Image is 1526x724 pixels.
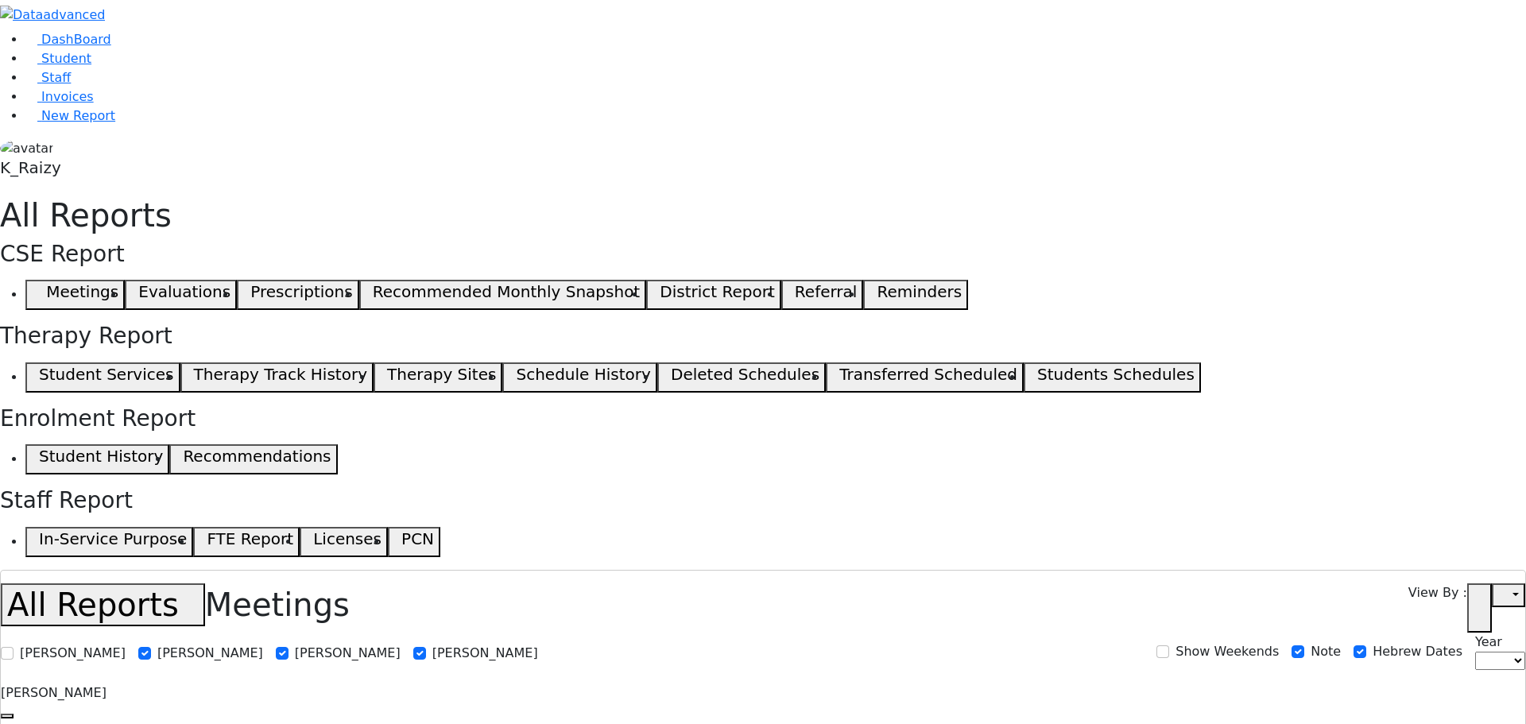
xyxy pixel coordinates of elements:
[1,683,1525,703] div: [PERSON_NAME]
[39,529,187,548] h5: In-Service Purpose
[20,644,126,663] label: [PERSON_NAME]
[41,108,115,123] span: New Report
[250,282,352,301] h5: Prescriptions
[300,527,388,557] button: Licenses
[138,282,230,301] h5: Evaluations
[359,280,647,310] button: Recommended Monthly Snapshot
[180,362,374,393] button: Therapy Track History
[387,365,496,384] h5: Therapy Sites
[207,529,293,548] h5: FTE Report
[39,365,173,384] h5: Student Services
[373,282,640,301] h5: Recommended Monthly Snapshot
[795,282,858,301] h5: Referral
[25,51,91,66] a: Student
[374,362,502,393] button: Therapy Sites
[25,108,115,123] a: New Report
[660,282,775,301] h5: District Report
[41,89,94,104] span: Invoices
[1373,642,1462,661] label: Hebrew Dates
[25,444,169,474] button: Student History
[502,362,656,393] button: Schedule History
[1175,642,1279,661] label: Show Weekends
[826,362,1024,393] button: Transferred Scheduled
[863,280,968,310] button: Reminders
[388,527,440,557] button: PCN
[1311,642,1341,661] label: Note
[194,365,367,384] h5: Therapy Track History
[1,583,350,626] h1: Meetings
[401,529,434,548] h5: PCN
[1,583,205,626] button: All Reports
[183,447,331,466] h5: Recommendations
[313,529,381,548] h5: Licenses
[157,644,263,663] label: [PERSON_NAME]
[1,714,14,718] button: Previous month
[41,32,111,47] span: DashBoard
[646,280,781,310] button: District Report
[1408,583,1467,633] label: View By :
[432,644,538,663] label: [PERSON_NAME]
[25,280,125,310] button: Meetings
[839,365,1017,384] h5: Transferred Scheduled
[25,70,71,85] a: Staff
[41,70,71,85] span: Staff
[25,362,180,393] button: Student Services
[193,527,300,557] button: FTE Report
[41,51,91,66] span: Student
[237,280,358,310] button: Prescriptions
[46,282,118,301] h5: Meetings
[657,362,826,393] button: Deleted Schedules
[25,89,94,104] a: Invoices
[671,365,819,384] h5: Deleted Schedules
[295,644,401,663] label: [PERSON_NAME]
[125,280,237,310] button: Evaluations
[877,282,962,301] h5: Reminders
[781,280,864,310] button: Referral
[1024,362,1201,393] button: Students Schedules
[1475,633,1502,652] label: Year
[25,527,193,557] button: In-Service Purpose
[517,365,651,384] h5: Schedule History
[39,447,163,466] h5: Student History
[25,32,111,47] a: DashBoard
[1037,365,1195,384] h5: Students Schedules
[169,444,337,474] button: Recommendations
